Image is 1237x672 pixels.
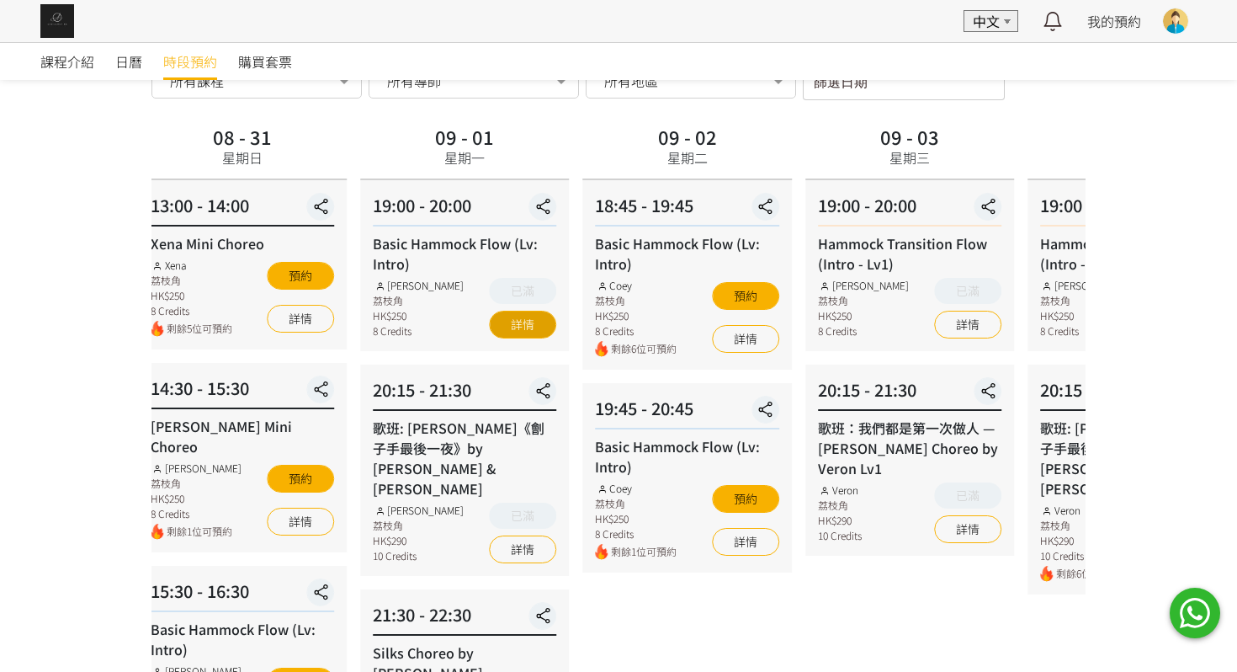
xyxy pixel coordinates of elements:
[373,278,464,293] div: [PERSON_NAME]
[238,51,292,72] span: 購買套票
[1040,193,1224,227] div: 19:00 - 20:00
[595,511,677,526] div: HK$250
[611,341,677,357] span: 剩餘6位可預約
[934,483,1001,509] button: 已滿
[1056,566,1122,582] span: 剩餘6位可預約
[222,147,263,168] div: 星期日
[40,43,94,80] a: 課程介紹
[170,72,224,89] span: 所有課程
[387,72,441,89] span: 所有導師
[115,51,142,72] span: 日曆
[934,278,1001,304] button: 已滿
[803,65,1005,100] input: 篩選日期
[373,503,464,518] div: [PERSON_NAME]
[1040,566,1053,582] img: fire.png
[1040,503,1122,518] div: Veron
[267,465,334,493] button: 預約
[1040,533,1122,548] div: HK$290
[373,548,464,563] div: 10 Credits
[267,262,334,290] button: 預約
[1040,233,1224,274] div: Hammock Transition Flow (Intro - Lv1)
[595,481,677,496] div: Coey
[151,476,242,491] div: 荔枝角
[818,308,909,323] div: HK$250
[151,524,163,540] img: fire.png
[151,619,334,659] div: Basic Hammock Flow (Lv: Intro)
[818,193,1001,227] div: 19:00 - 20:00
[213,127,272,146] div: 08 - 31
[1040,293,1131,308] div: 荔枝角
[373,293,464,308] div: 荔枝角
[151,233,334,253] div: Xena Mini Choreo
[373,533,464,548] div: HK$290
[163,43,217,80] a: 時段預約
[151,506,242,521] div: 8 Credits
[373,323,464,339] div: 8 Credits
[151,461,242,476] div: [PERSON_NAME]
[818,278,909,293] div: [PERSON_NAME]
[934,311,1001,339] a: 詳情
[604,72,658,89] span: 所有地區
[373,193,556,227] div: 19:00 - 20:00
[151,258,232,273] div: Xena
[595,544,608,560] img: fire.png
[373,518,464,533] div: 荔枝角
[489,536,556,563] a: 詳情
[151,288,232,303] div: HK$250
[489,503,556,529] button: 已滿
[151,416,334,456] div: [PERSON_NAME] Mini Choreo
[373,233,556,274] div: Basic Hammock Flow (Lv: Intro)
[818,293,909,308] div: 荔枝角
[595,341,608,357] img: fire.png
[267,508,334,536] a: 詳情
[818,513,862,528] div: HK$290
[373,418,556,499] div: 歌班: [PERSON_NAME]《劊子手最後一夜》by [PERSON_NAME] & [PERSON_NAME]
[1040,548,1122,563] div: 10 Credits
[595,233,778,274] div: Basic Hammock Flow (Lv: Intro)
[595,278,677,293] div: Coey
[489,278,556,304] button: 已滿
[167,524,242,540] span: 剩餘1位可預約
[115,43,142,80] a: 日曆
[40,51,94,72] span: 課程介紹
[435,127,494,146] div: 09 - 01
[373,308,464,323] div: HK$250
[1040,418,1224,499] div: 歌班: [PERSON_NAME]《劊子手最後一夜》by [PERSON_NAME] & [PERSON_NAME]
[151,321,163,337] img: fire.png
[595,496,677,511] div: 荔枝角
[1040,323,1131,339] div: 8 Credits
[818,377,1001,411] div: 20:15 - 21:30
[712,282,779,310] button: 預約
[1040,377,1224,411] div: 20:15 - 21:30
[1087,11,1141,31] a: 我的預約
[818,483,862,498] div: Veron
[595,436,778,477] div: Basic Hammock Flow (Lv: Intro)
[595,526,677,541] div: 8 Credits
[934,515,1001,543] a: 詳情
[595,396,778,429] div: 19:45 - 20:45
[489,311,556,339] a: 詳情
[818,498,862,513] div: 荔枝角
[880,127,939,146] div: 09 - 03
[889,147,930,168] div: 星期三
[818,323,909,339] div: 8 Credits
[595,323,677,339] div: 8 Credits
[818,528,862,543] div: 10 Credits
[238,43,292,80] a: 購買套票
[712,485,779,513] button: 預約
[595,293,677,308] div: 荔枝角
[712,325,779,353] a: 詳情
[667,147,708,168] div: 星期二
[611,544,677,560] span: 剩餘1位可預約
[658,127,717,146] div: 09 - 02
[267,305,334,333] a: 詳情
[595,308,677,323] div: HK$250
[151,193,334,227] div: 13:00 - 14:00
[151,491,242,506] div: HK$250
[818,233,1001,274] div: Hammock Transition Flow (Intro - Lv1)
[373,602,556,636] div: 21:30 - 22:30
[1040,278,1131,293] div: [PERSON_NAME]
[712,528,779,556] a: 詳情
[40,4,74,38] img: img_61c0148bb0266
